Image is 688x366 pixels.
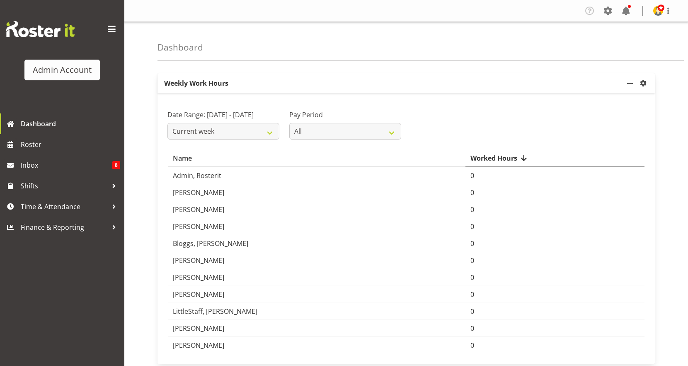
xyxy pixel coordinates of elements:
span: 0 [470,307,474,316]
td: [PERSON_NAME] [168,269,465,286]
td: [PERSON_NAME] [168,201,465,218]
span: Dashboard [21,118,120,130]
td: [PERSON_NAME] [168,218,465,235]
span: Shifts [21,180,108,192]
div: Admin Account [33,64,92,76]
span: 0 [470,324,474,333]
span: Worked Hours [470,153,517,163]
td: [PERSON_NAME] [168,184,465,201]
h4: Dashboard [157,43,203,52]
label: Pay Period [289,110,401,120]
span: 0 [470,205,474,214]
td: Bloggs, [PERSON_NAME] [168,235,465,252]
td: [PERSON_NAME] [168,320,465,337]
span: 0 [470,290,474,299]
span: 0 [470,341,474,350]
td: LittleStaff, [PERSON_NAME] [168,303,465,320]
label: Date Range: [DATE] - [DATE] [167,110,279,120]
p: Weekly Work Hours [157,73,625,93]
a: minimize [625,73,638,93]
td: [PERSON_NAME] [168,337,465,354]
span: Inbox [21,159,112,171]
a: settings [638,78,652,88]
span: 8 [112,161,120,169]
span: Time & Attendance [21,200,108,213]
span: Roster [21,138,120,151]
td: [PERSON_NAME] [168,252,465,269]
img: admin-rosteritf9cbda91fdf824d97c9d6345b1f660ea.png [653,6,663,16]
img: Rosterit website logo [6,21,75,37]
span: 0 [470,171,474,180]
span: 0 [470,188,474,197]
span: Finance & Reporting [21,221,108,234]
td: Admin, Rosterit [168,167,465,184]
td: [PERSON_NAME] [168,286,465,303]
span: 0 [470,256,474,265]
span: 0 [470,239,474,248]
span: 0 [470,273,474,282]
span: Name [173,153,192,163]
span: 0 [470,222,474,231]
